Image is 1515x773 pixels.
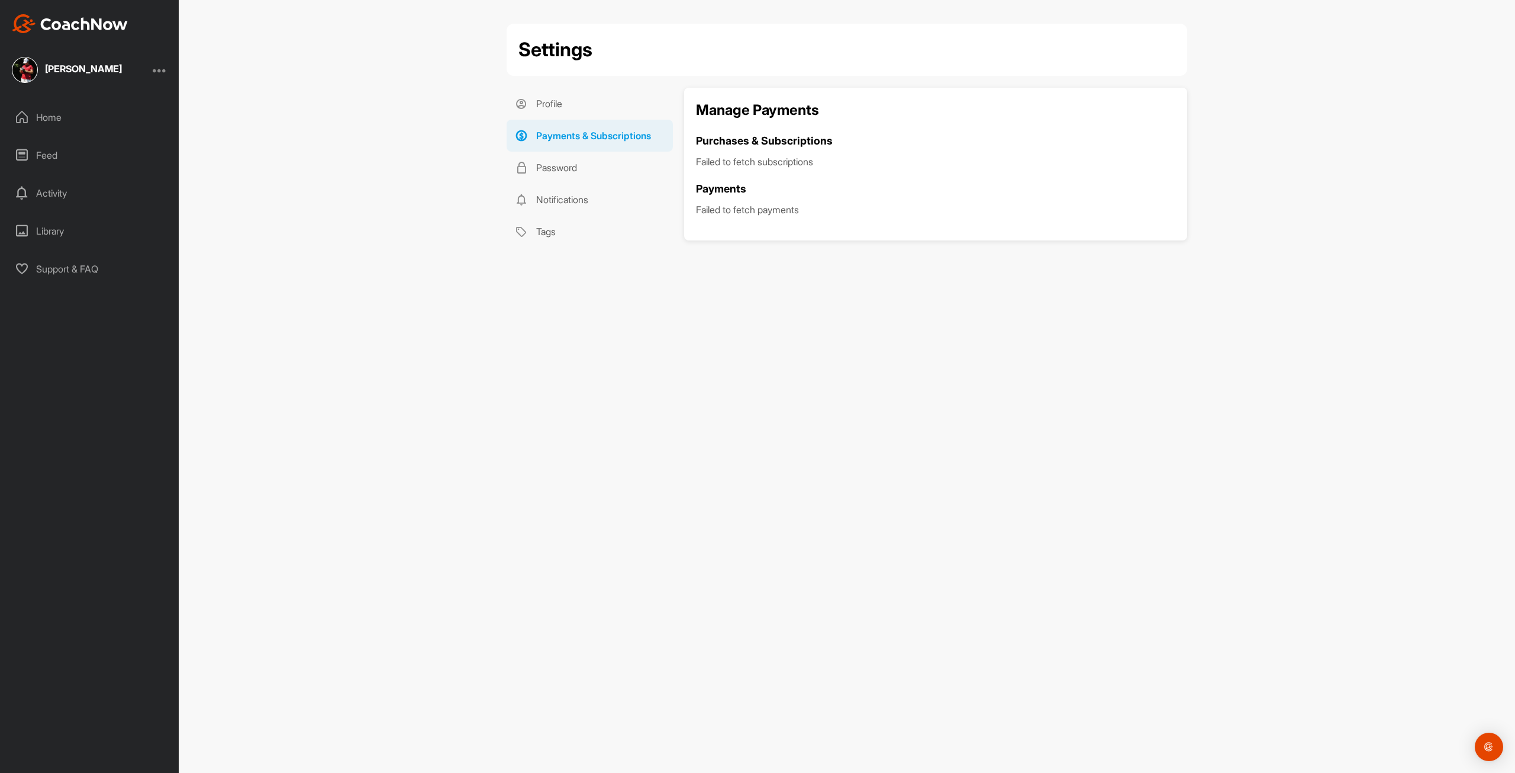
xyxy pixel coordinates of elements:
img: square_025c86b930ca654d81f821f87d597fb3.jpg [12,57,38,83]
div: Home [7,102,173,132]
a: Notifications [507,184,673,216]
div: [PERSON_NAME] [45,64,122,73]
img: CoachNow [12,14,128,33]
p: Failed to fetch payments [696,203,1175,217]
a: Tags [507,216,673,248]
div: Library [7,216,173,246]
div: Activity [7,178,173,208]
a: Profile [507,88,673,120]
h2: Settings [518,36,592,64]
a: Password [507,152,673,184]
a: Payments & Subscriptions [507,120,673,152]
h2: Manage Payments [696,100,1175,121]
h3: Purchases & Subscriptions [696,133,1175,149]
p: Failed to fetch subscriptions [696,155,1175,169]
div: Feed [7,140,173,170]
div: Open Intercom Messenger [1475,733,1503,761]
h3: Payments [696,181,1175,197]
div: Support & FAQ [7,254,173,284]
